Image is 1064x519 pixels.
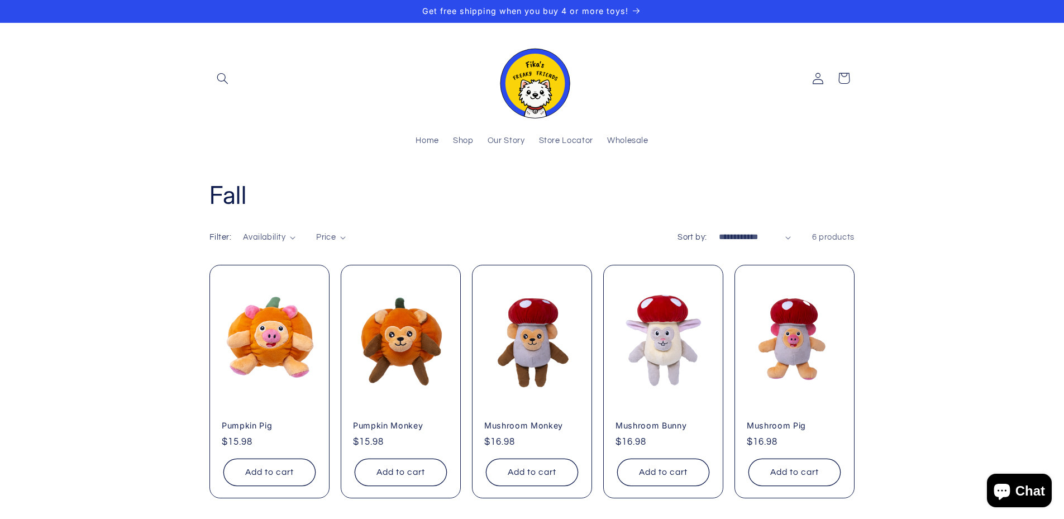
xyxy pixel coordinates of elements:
button: Add to cart [617,459,709,486]
span: Home [416,136,439,146]
summary: Search [209,65,235,91]
a: Mushroom Monkey [484,421,580,431]
a: Pumpkin Monkey [353,421,448,431]
span: Store Locator [539,136,593,146]
button: Add to cart [486,459,578,486]
inbox-online-store-chat: Shopify online store chat [984,474,1055,510]
h1: Fall [209,179,855,211]
a: Store Locator [532,129,600,154]
a: Our Story [480,129,532,154]
span: 6 products [812,233,855,241]
summary: Availability (0 selected) [243,231,295,244]
button: Add to cart [355,459,447,486]
button: Add to cart [748,459,841,486]
button: Add to cart [223,459,316,486]
summary: Price [316,231,346,244]
h2: Filter: [209,231,231,244]
img: Fika's Freaky Friends [493,39,571,118]
span: Get free shipping when you buy 4 or more toys! [422,6,628,16]
span: Availability [243,233,285,241]
a: Shop [446,129,480,154]
a: Home [409,129,446,154]
a: Mushroom Pig [747,421,842,431]
a: Wholesale [600,129,655,154]
span: Shop [453,136,474,146]
span: Wholesale [607,136,648,146]
a: Pumpkin Pig [222,421,317,431]
span: Our Story [488,136,525,146]
a: Fika's Freaky Friends [489,34,576,123]
label: Sort by: [677,233,707,241]
a: Mushroom Bunny [616,421,711,431]
span: Price [316,233,336,241]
